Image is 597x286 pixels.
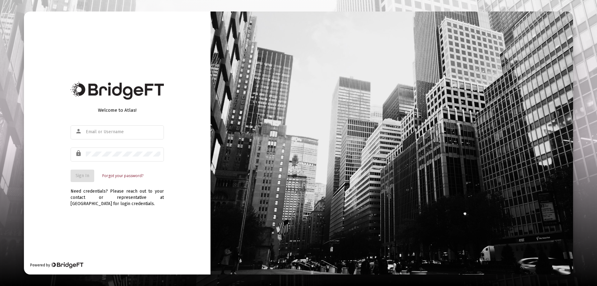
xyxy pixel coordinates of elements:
img: Bridge Financial Technology Logo [71,82,164,100]
div: Powered by [30,262,83,268]
span: Sign In [76,173,89,178]
div: Need credentials? Please reach out to your contact or representative at [GEOGRAPHIC_DATA] for log... [71,182,164,207]
mat-icon: person [75,128,83,135]
div: Welcome to Atlas! [71,107,164,113]
mat-icon: lock [75,150,83,157]
button: Sign In [71,170,94,182]
a: Forgot your password? [102,173,143,179]
input: Email or Username [86,129,160,134]
img: Bridge Financial Technology Logo [51,262,83,268]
